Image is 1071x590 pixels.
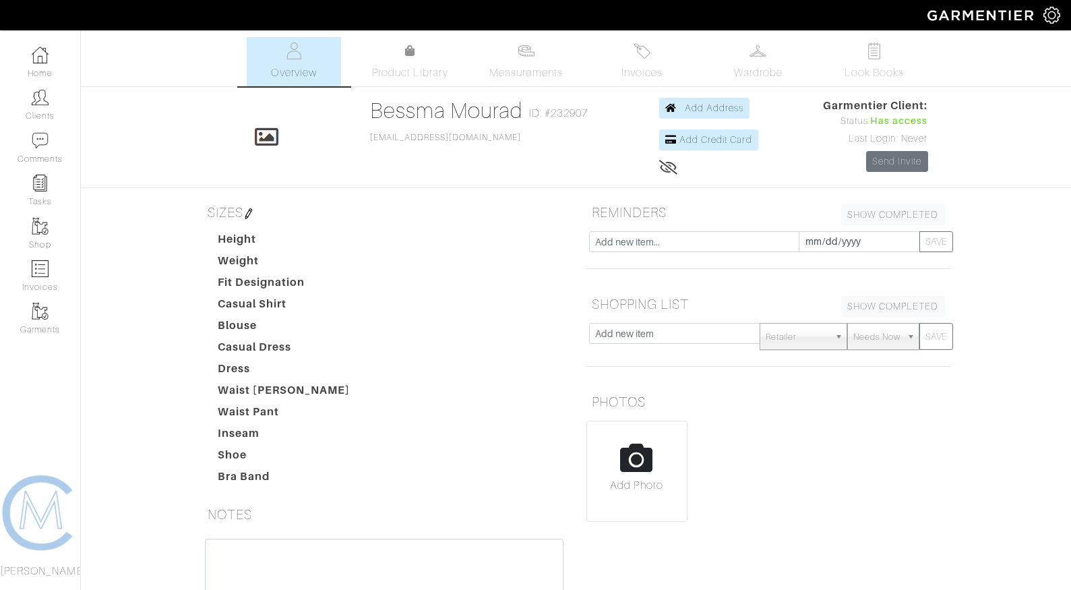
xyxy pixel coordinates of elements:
[921,3,1043,27] img: garmentier-logo-header-white-b43fb05a5012e4ada735d5af1a66efaba907eab6374d6393d1fbf88cb4ef424d.png
[32,132,49,149] img: comment-icon-a0a6a9ef722e966f86d9cbdc48e553b5cf19dbc54f86b18d962a5391bc8f6eb6.png
[595,37,690,86] a: Invoices
[370,98,523,123] a: Bessma Mourad
[841,296,945,317] a: SHOW COMPLETED
[202,501,566,528] h5: NOTES
[208,361,361,382] dt: Dress
[208,425,361,447] dt: Inseam
[634,42,650,59] img: orders-27d20c2124de7fd6de4e0e44c1d41de31381a507db9b33961299e4e07d508b8c.svg
[363,43,457,81] a: Product Library
[841,204,945,225] a: SHOW COMPLETED
[243,208,254,219] img: pen-cf24a1663064a2ec1b9c1bd2387e9de7a2fa800b781884d57f21acf72779bad2.png
[489,65,563,81] span: Measurements
[271,65,316,81] span: Overview
[711,37,805,86] a: Wardrobe
[372,65,448,81] span: Product Library
[866,151,928,172] a: Send Invite
[208,318,361,339] dt: Blouse
[827,37,921,86] a: Look Books
[208,339,361,361] dt: Casual Dress
[208,447,361,469] dt: Shoe
[370,133,521,142] a: [EMAIL_ADDRESS][DOMAIN_NAME]
[766,324,829,351] span: Retailer
[734,65,783,81] span: Wardrobe
[1043,7,1060,24] img: gear-icon-white-bd11855cb880d31180b6d7d6211b90ccbf57a29d726f0c71d8c61bd08dd39cc2.png
[208,469,361,490] dt: Bra Band
[208,253,361,274] dt: Weight
[589,231,799,252] input: Add new item...
[247,37,341,86] a: Overview
[286,42,303,59] img: basicinfo-40fd8af6dae0f16599ec9e87c0ef1c0a1fdea2edbe929e3d69a839185d80c458.svg
[32,303,49,320] img: garments-icon-b7da505a4dc4fd61783c78ac3ca0ef83fa9d6f193b1c9dc38574b1d14d53ca28.png
[208,382,361,404] dt: Waist [PERSON_NAME]
[823,98,928,114] span: Garmentier Client:
[919,231,953,252] button: SAVE
[208,404,361,425] dt: Waist Pant
[621,65,663,81] span: Invoices
[586,291,950,318] h5: SHOPPING LIST
[518,42,534,59] img: measurements-466bbee1fd09ba9460f595b01e5d73f9e2bff037440d3c8f018324cb6cdf7a4a.svg
[32,175,49,191] img: reminder-icon-8004d30b9f0a5d33ae49ab947aed9ed385cf756f9e5892f1edd6e32f2345188e.png
[679,134,752,145] span: Add Credit Card
[32,260,49,277] img: orders-icon-0abe47150d42831381b5fb84f609e132dff9fe21cb692f30cb5eec754e2cba89.png
[208,231,361,253] dt: Height
[685,102,744,113] span: Add Address
[32,47,49,63] img: dashboard-icon-dbcd8f5a0b271acd01030246c82b418ddd0df26cd7fceb0bd07c9910d44c42f6.png
[749,42,766,59] img: wardrobe-487a4870c1b7c33e795ec22d11cfc2ed9d08956e64fb3008fe2437562e282088.svg
[659,129,758,150] a: Add Credit Card
[529,105,588,121] span: ID: #232907
[823,131,928,146] div: Last Login: Never
[208,274,361,296] dt: Fit Designation
[208,296,361,318] dt: Casual Shirt
[589,323,761,344] input: Add new item
[870,114,928,129] span: Has access
[865,42,882,59] img: todo-9ac3debb85659649dc8f770b8b6100bb5dab4b48dedcbae339e5042a72dfd3cc.svg
[845,65,905,81] span: Look Books
[586,388,950,415] h5: PHOTOS
[32,218,49,235] img: garments-icon-b7da505a4dc4fd61783c78ac3ca0ef83fa9d6f193b1c9dc38574b1d14d53ca28.png
[659,98,750,119] a: Add Address
[919,323,953,350] button: SAVE
[32,89,49,106] img: clients-icon-6bae9207a08558b7cb47a8932f037763ab4055f8c8b6bfacd5dc20c3e0201464.png
[479,37,574,86] a: Measurements
[202,199,566,226] h5: SIZES
[586,199,950,226] h5: REMINDERS
[823,114,928,129] div: Status:
[853,324,900,351] span: Needs Now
